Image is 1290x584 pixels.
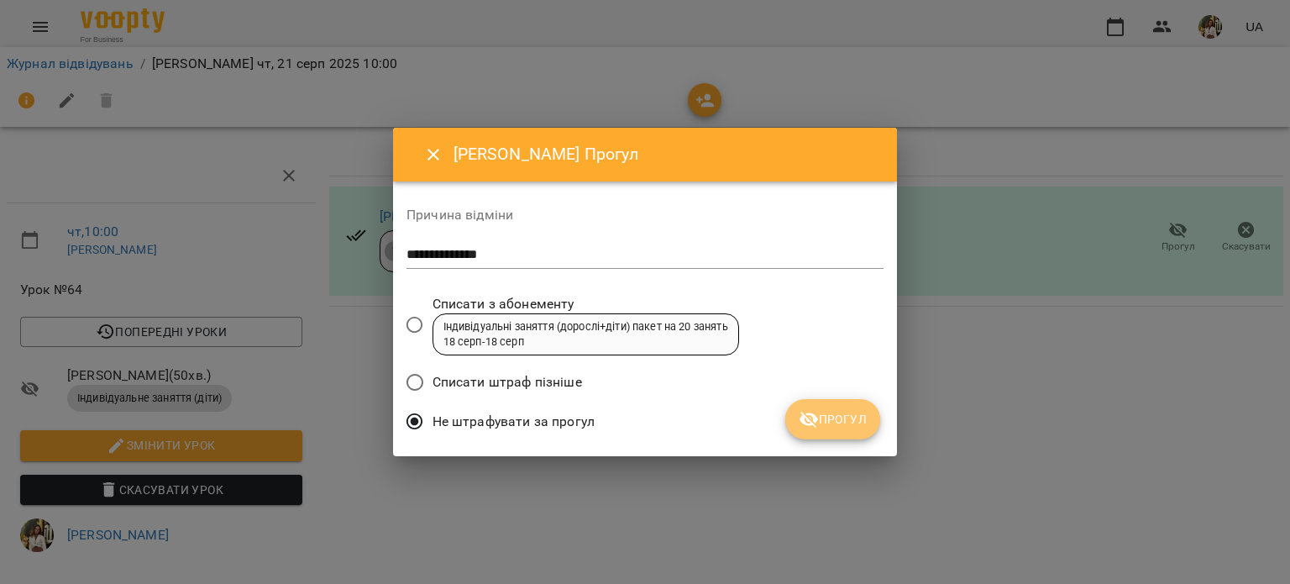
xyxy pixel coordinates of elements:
span: Прогул [799,409,867,429]
div: Індивідуальні заняття (дорослі+діти) пакет на 20 занять 18 серп - 18 серп [443,319,728,350]
button: Close [413,134,454,175]
button: Прогул [785,399,880,439]
span: Не штрафувати за прогул [433,412,595,432]
label: Причина відміни [406,208,884,222]
span: Списати з абонементу [433,294,739,314]
span: Списати штраф пізніше [433,372,582,392]
h6: [PERSON_NAME] Прогул [454,141,877,167]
